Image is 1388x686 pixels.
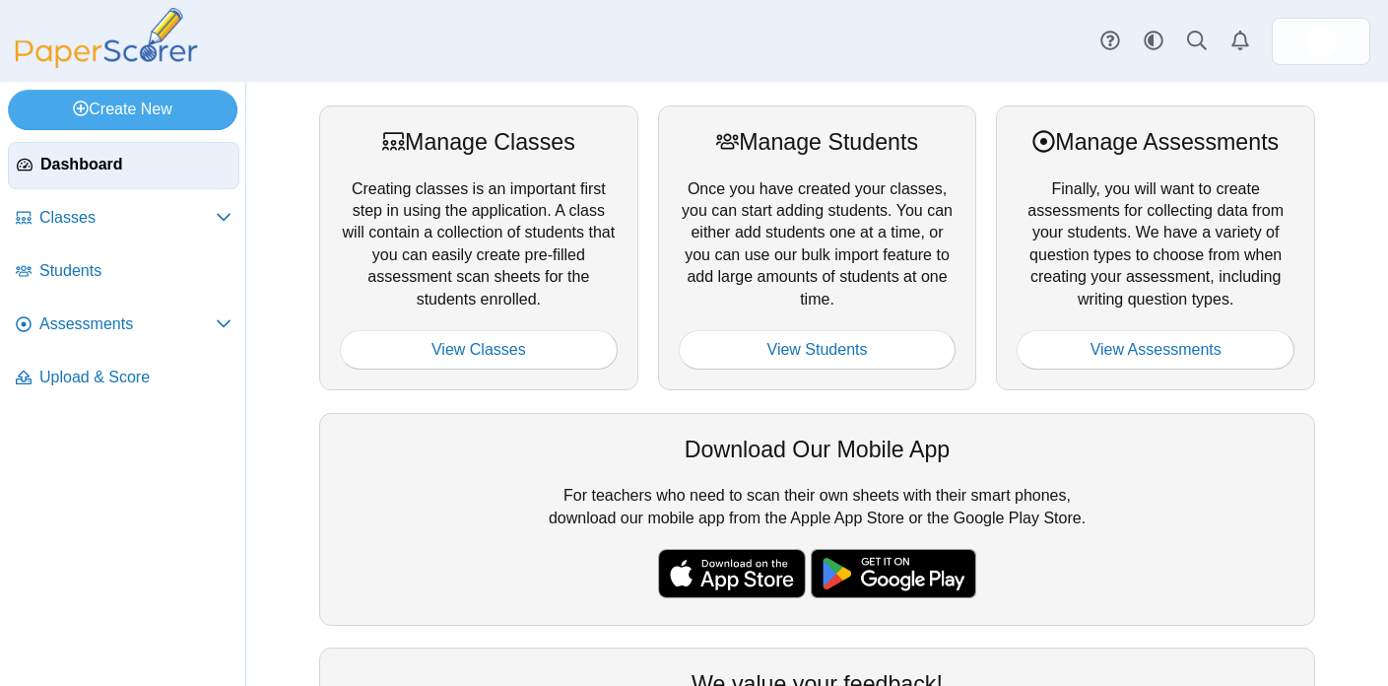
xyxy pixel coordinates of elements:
span: Students [39,260,231,282]
span: Assessments [39,313,216,335]
div: Finally, you will want to create assessments for collecting data from your students. We have a va... [996,105,1315,390]
img: PaperScorer [8,8,205,68]
a: Classes [8,195,239,242]
img: google-play-badge.png [811,549,976,598]
a: PaperScorer [8,54,205,71]
span: Upload & Score [39,367,231,388]
a: View Assessments [1017,330,1294,370]
span: Jeanie Hernandez [1305,26,1337,57]
a: Alerts [1219,20,1262,63]
div: Manage Students [679,126,957,158]
a: ps.Y0OAolr6RPehrr6a [1272,18,1370,65]
a: View Classes [340,330,618,370]
a: View Students [679,330,957,370]
div: Manage Assessments [1017,126,1294,158]
span: Classes [39,207,216,229]
a: Students [8,248,239,296]
a: Assessments [8,302,239,349]
div: Once you have created your classes, you can start adding students. You can either add students on... [658,105,977,390]
a: Dashboard [8,142,239,189]
a: Upload & Score [8,355,239,402]
a: Create New [8,90,237,129]
span: Dashboard [40,154,231,175]
div: Creating classes is an important first step in using the application. A class will contain a coll... [319,105,638,390]
div: Manage Classes [340,126,618,158]
img: ps.Y0OAolr6RPehrr6a [1305,26,1337,57]
div: For teachers who need to scan their own sheets with their smart phones, download our mobile app f... [319,413,1315,626]
div: Download Our Mobile App [340,434,1294,465]
img: apple-store-badge.svg [658,549,806,598]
